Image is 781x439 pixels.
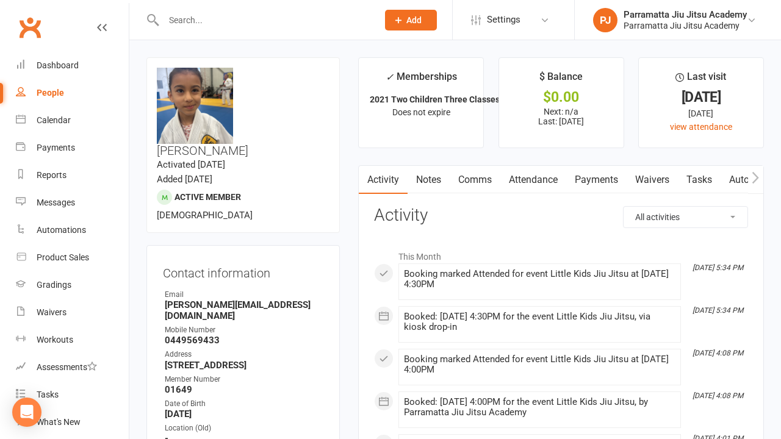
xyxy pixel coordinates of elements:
div: Last visit [675,69,726,91]
div: People [37,88,64,98]
a: Automations [16,216,129,244]
input: Search... [160,12,369,29]
span: Active member [175,192,241,202]
div: Messages [37,198,75,207]
strong: 01649 [165,384,323,395]
a: Assessments [16,354,129,381]
a: view attendance [670,122,732,132]
img: image1728084060.png [157,68,233,144]
a: What's New [16,409,129,436]
div: Mobile Number [165,324,323,336]
a: Payments [16,134,129,162]
div: Memberships [386,69,457,91]
a: Waivers [16,299,129,326]
strong: [PERSON_NAME][EMAIL_ADDRESS][DOMAIN_NAME] [165,299,323,321]
li: This Month [374,244,748,263]
span: [DEMOGRAPHIC_DATA] [157,210,253,221]
div: Assessments [37,362,97,372]
p: Next: n/a Last: [DATE] [510,107,613,126]
a: Messages [16,189,129,216]
a: People [16,79,129,107]
div: Tasks [37,390,59,399]
strong: [DATE] [165,409,323,419]
i: ✓ [386,71,394,83]
div: Automations [37,225,86,235]
i: [DATE] 4:08 PM [693,349,743,357]
a: Gradings [16,271,129,299]
div: Location (Old) [165,423,323,434]
a: Activity [359,166,408,194]
div: Waivers [37,307,67,317]
a: Notes [408,166,450,194]
time: Added [DATE] [157,174,212,185]
div: [DATE] [650,91,752,104]
div: Booked: [DATE] 4:30PM for the event Little Kids Jiu Jitsu, via kiosk drop-in [404,312,675,332]
div: Booking marked Attended for event Little Kids Jiu Jitsu at [DATE] 4:00PM [404,354,675,375]
h3: Contact information [163,262,323,280]
a: Calendar [16,107,129,134]
strong: 0449569433 [165,335,323,346]
a: Attendance [500,166,566,194]
div: Parramatta Jiu Jitsu Academy [624,20,747,31]
a: Workouts [16,326,129,354]
div: Member Number [165,374,323,385]
div: Parramatta Jiu Jitsu Academy [624,9,747,20]
a: Product Sales [16,244,129,271]
a: Payments [566,166,627,194]
div: Reports [37,170,67,180]
div: Booking marked Attended for event Little Kids Jiu Jitsu at [DATE] 4:30PM [404,269,675,290]
strong: [STREET_ADDRESS] [165,360,323,371]
h3: Activity [374,206,748,225]
a: Clubworx [15,12,45,43]
a: Waivers [627,166,678,194]
div: What's New [37,417,81,427]
time: Activated [DATE] [157,159,225,170]
a: Comms [450,166,500,194]
div: Dashboard [37,60,79,70]
a: Tasks [678,166,721,194]
i: [DATE] 4:08 PM [693,391,743,400]
div: PJ [593,8,617,32]
span: Does not expire [392,107,450,117]
div: $0.00 [510,91,613,104]
strong: 2021 Two Children Three Classes Per Week [370,95,538,104]
div: [DATE] [650,107,752,120]
div: Open Intercom Messenger [12,398,41,427]
div: Gradings [37,280,71,290]
a: Reports [16,162,129,189]
button: Add [385,10,437,30]
div: Booked: [DATE] 4:00PM for the event Little Kids Jiu Jitsu, by Parramatta Jiu Jitsu Academy [404,397,675,418]
div: $ Balance [539,69,583,91]
div: Workouts [37,335,73,344]
div: Date of Birth [165,398,323,410]
i: [DATE] 5:34 PM [693,263,743,272]
span: Add [406,15,422,25]
span: Settings [487,6,520,34]
div: Product Sales [37,252,89,262]
h3: [PERSON_NAME] [157,68,329,157]
div: Address [165,349,323,360]
a: Dashboard [16,52,129,79]
div: Payments [37,143,75,152]
i: [DATE] 5:34 PM [693,306,743,315]
div: Email [165,289,323,301]
div: Calendar [37,115,71,125]
a: Tasks [16,381,129,409]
